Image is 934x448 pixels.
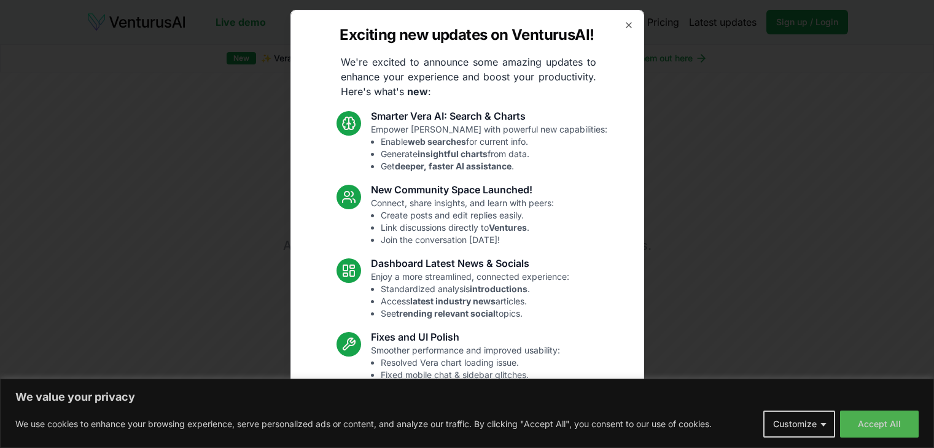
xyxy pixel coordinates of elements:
[381,222,554,234] li: Link discussions directly to .
[407,85,428,98] strong: new
[381,160,607,172] li: Get .
[408,136,466,147] strong: web searches
[381,295,569,307] li: Access articles.
[371,109,607,123] h3: Smarter Vera AI: Search & Charts
[395,161,512,171] strong: deeper, faster AI assistance
[381,136,607,148] li: Enable for current info.
[381,307,569,320] li: See topics.
[381,209,554,222] li: Create posts and edit replies easily.
[340,25,594,45] h2: Exciting new updates on VenturusAI!
[489,222,527,233] strong: Ventures
[330,403,605,447] p: These updates are designed to make VenturusAI more powerful, intuitive, and user-friendly. Let us...
[418,149,488,159] strong: insightful charts
[371,256,569,271] h3: Dashboard Latest News & Socials
[381,381,560,393] li: Enhanced overall UI consistency.
[371,182,554,197] h3: New Community Space Launched!
[371,330,560,344] h3: Fixes and UI Polish
[470,284,527,294] strong: introductions
[381,283,569,295] li: Standardized analysis .
[371,271,569,320] p: Enjoy a more streamlined, connected experience:
[381,234,554,246] li: Join the conversation [DATE]!
[371,197,554,246] p: Connect, share insights, and learn with peers:
[381,148,607,160] li: Generate from data.
[381,357,560,369] li: Resolved Vera chart loading issue.
[331,55,606,99] p: We're excited to announce some amazing updates to enhance your experience and boost your producti...
[371,123,607,172] p: Empower [PERSON_NAME] with powerful new capabilities:
[381,369,560,381] li: Fixed mobile chat & sidebar glitches.
[396,308,496,319] strong: trending relevant social
[371,344,560,393] p: Smoother performance and improved usability:
[410,296,496,306] strong: latest industry news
